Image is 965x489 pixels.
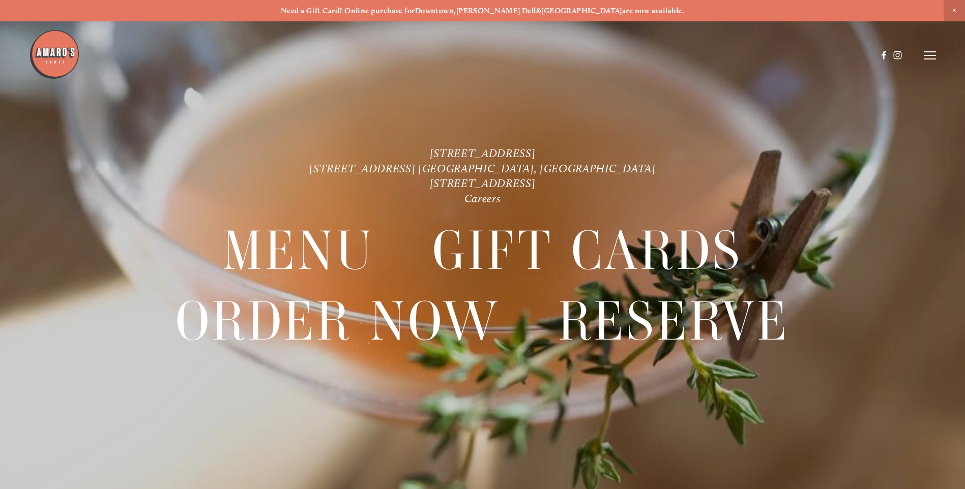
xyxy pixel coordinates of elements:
[432,216,742,286] span: Gift Cards
[432,216,742,285] a: Gift Cards
[541,6,622,15] a: [GEOGRAPHIC_DATA]
[464,192,501,205] a: Careers
[415,6,454,15] a: Downtown
[223,216,374,285] a: Menu
[176,287,500,356] a: Order Now
[558,287,789,356] a: Reserve
[536,6,541,15] strong: &
[430,146,536,160] a: [STREET_ADDRESS]
[456,6,536,15] a: [PERSON_NAME] Dell
[309,162,655,175] a: [STREET_ADDRESS] [GEOGRAPHIC_DATA], [GEOGRAPHIC_DATA]
[430,176,536,190] a: [STREET_ADDRESS]
[454,6,456,15] strong: ,
[622,6,684,15] strong: are now available.
[281,6,415,15] strong: Need a Gift Card? Online purchase for
[29,29,80,80] img: Amaro's Table
[223,216,374,286] span: Menu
